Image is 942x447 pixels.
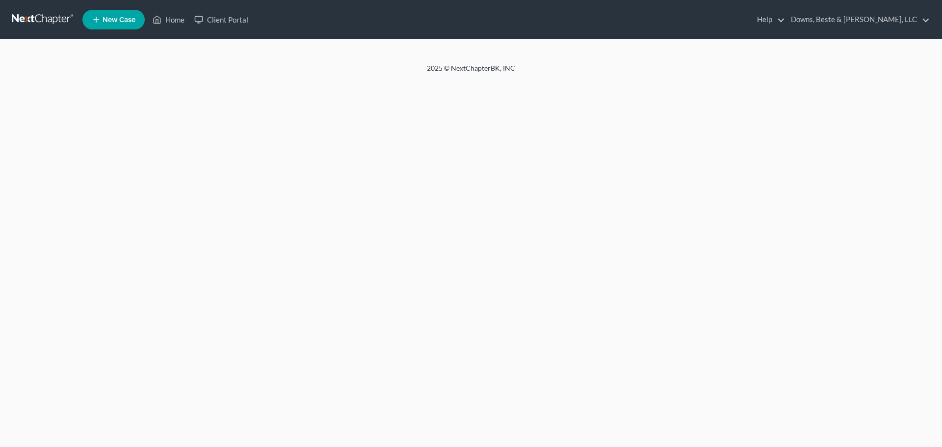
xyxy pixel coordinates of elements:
[752,11,785,28] a: Help
[191,63,751,81] div: 2025 © NextChapterBK, INC
[148,11,189,28] a: Home
[786,11,930,28] a: Downs, Beste & [PERSON_NAME], LLC
[189,11,253,28] a: Client Portal
[82,10,145,29] new-legal-case-button: New Case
